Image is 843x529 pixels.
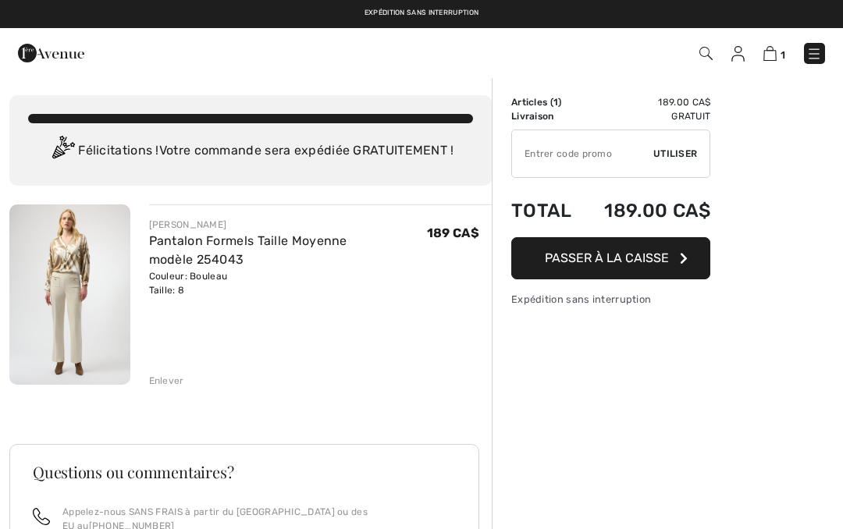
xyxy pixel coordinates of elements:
img: Mes infos [731,46,745,62]
input: Code promo [512,130,653,177]
div: [PERSON_NAME] [149,218,427,232]
a: 1ère Avenue [18,44,84,59]
img: Recherche [699,47,713,60]
td: 189.00 CA$ [584,95,711,109]
div: Expédition sans interruption [511,292,710,307]
img: 1ère Avenue [18,37,84,69]
td: Gratuit [584,109,711,123]
div: Enlever [149,374,184,388]
img: Pantalon Formels Taille Moyenne modèle 254043 [9,204,130,385]
a: Pantalon Formels Taille Moyenne modèle 254043 [149,233,347,267]
img: Congratulation2.svg [47,136,78,167]
td: Total [511,184,584,237]
span: Passer à la caisse [545,250,669,265]
img: Menu [806,46,822,62]
img: Panier d'achat [763,46,777,61]
h3: Questions ou commentaires? [33,464,456,480]
div: Couleur: Bouleau Taille: 8 [149,269,427,297]
span: 1 [553,97,558,108]
img: call [33,508,50,525]
a: 1 [763,44,785,62]
td: Livraison [511,109,584,123]
span: 189 CA$ [427,225,479,240]
td: Articles ( ) [511,95,584,109]
td: 189.00 CA$ [584,184,711,237]
span: 1 [781,49,785,61]
div: Félicitations ! Votre commande sera expédiée GRATUITEMENT ! [28,136,473,167]
span: Utiliser [653,147,697,161]
button: Passer à la caisse [511,237,710,279]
